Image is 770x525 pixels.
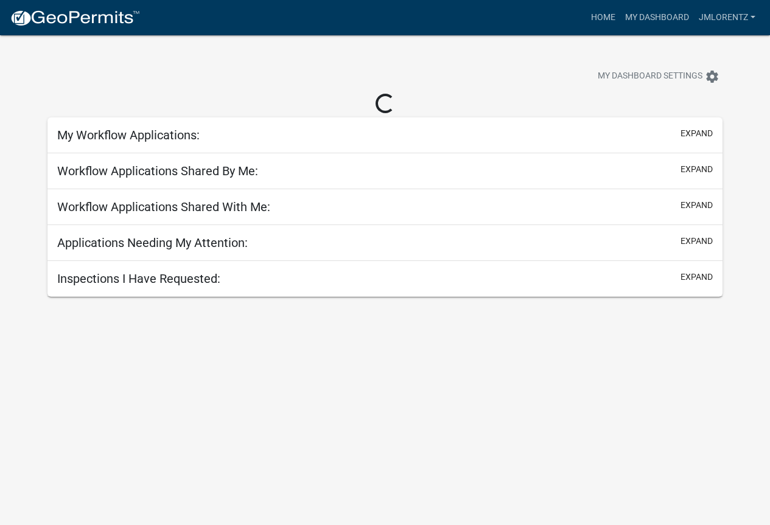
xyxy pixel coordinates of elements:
[57,128,200,142] h5: My Workflow Applications:
[681,127,713,140] button: expand
[57,164,258,178] h5: Workflow Applications Shared By Me:
[705,69,719,84] i: settings
[57,200,270,214] h5: Workflow Applications Shared With Me:
[588,64,729,88] button: My Dashboard Settingssettings
[681,163,713,176] button: expand
[57,271,220,286] h5: Inspections I Have Requested:
[598,69,702,84] span: My Dashboard Settings
[681,199,713,212] button: expand
[57,235,248,250] h5: Applications Needing My Attention:
[681,235,713,248] button: expand
[694,6,760,29] a: JMLorentz
[620,6,694,29] a: My Dashboard
[586,6,620,29] a: Home
[681,271,713,283] button: expand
